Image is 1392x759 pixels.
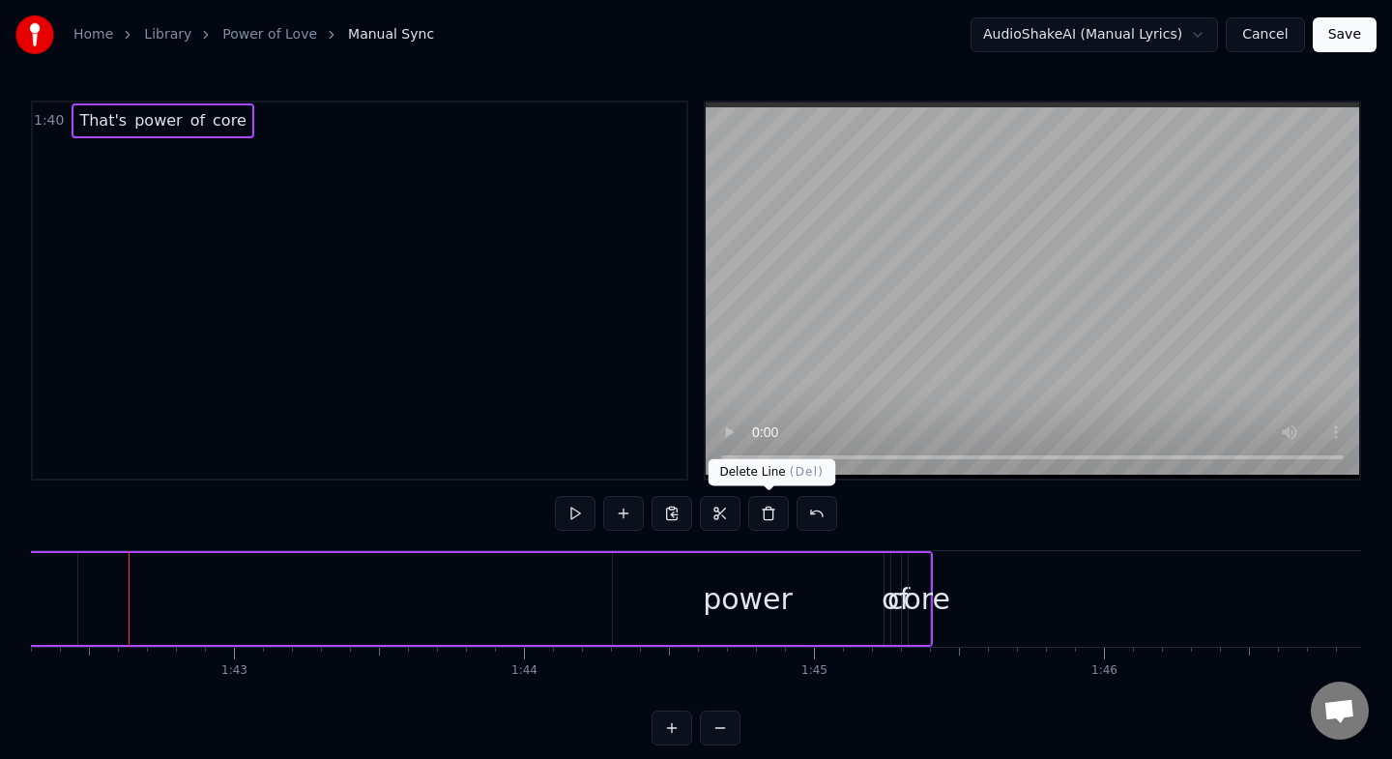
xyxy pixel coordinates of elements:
[221,663,247,679] div: 1:43
[211,109,248,131] span: core
[1311,682,1369,740] div: Open chat
[15,15,54,54] img: youka
[887,577,950,621] div: core
[348,25,434,44] span: Manual Sync
[144,25,191,44] a: Library
[34,111,64,131] span: 1:40
[801,663,827,679] div: 1:45
[1226,17,1304,52] button: Cancel
[132,109,184,131] span: power
[73,25,434,44] nav: breadcrumb
[77,109,129,131] span: That's
[511,663,537,679] div: 1:44
[1313,17,1377,52] button: Save
[709,459,836,486] div: Delete Line
[73,25,113,44] a: Home
[703,577,793,621] div: power
[1091,663,1117,679] div: 1:46
[222,25,317,44] a: Power of Love
[188,109,207,131] span: of
[790,465,824,479] span: ( Del )
[882,577,910,621] div: of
